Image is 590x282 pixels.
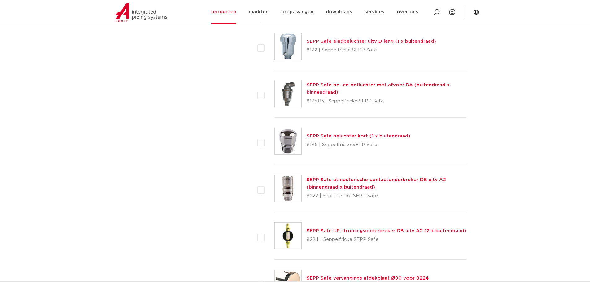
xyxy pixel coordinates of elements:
p: 8172 | Seppelfricke SEPP Safe [307,45,436,55]
a: SEPP Safe be- en ontluchter met afvoer DA (buitendraad x binnendraad) [307,83,450,95]
a: SEPP Safe eindbeluchter uitv D lang (1 x buitendraad) [307,39,436,44]
img: Thumbnail for SEPP Safe atmosferische contactonderbreker DB uitv A2 (binnendraad x buitendraad) [275,175,301,202]
p: 8224 | Seppelfricke SEPP Safe [307,235,466,245]
p: 8222 | Seppelfricke SEPP Safe [307,191,467,201]
a: SEPP Safe atmosferische contactonderbreker DB uitv A2 (binnendraad x buitendraad) [307,177,446,189]
img: Thumbnail for SEPP Safe be- en ontluchter met afvoer DA (buitendraad x binnendraad) [275,80,301,107]
img: Thumbnail for SEPP Safe eindbeluchter uitv D lang (1 x buitendraad) [275,33,301,60]
img: Thumbnail for SEPP Safe UP stromingsonderbreker DB uitv A2 (2 x buitendraad) [275,223,301,249]
a: SEPP Safe vervangings afdekplaat Ø90 voor 8224 [307,276,429,280]
p: 8185 | Seppelfricke SEPP Safe [307,140,410,150]
a: SEPP Safe UP stromingsonderbreker DB uitv A2 (2 x buitendraad) [307,228,466,233]
img: Thumbnail for SEPP Safe beluchter kort (1 x buitendraad) [275,128,301,154]
a: SEPP Safe beluchter kort (1 x buitendraad) [307,134,410,138]
p: 8175.85 | Seppelfricke SEPP Safe [307,96,467,106]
